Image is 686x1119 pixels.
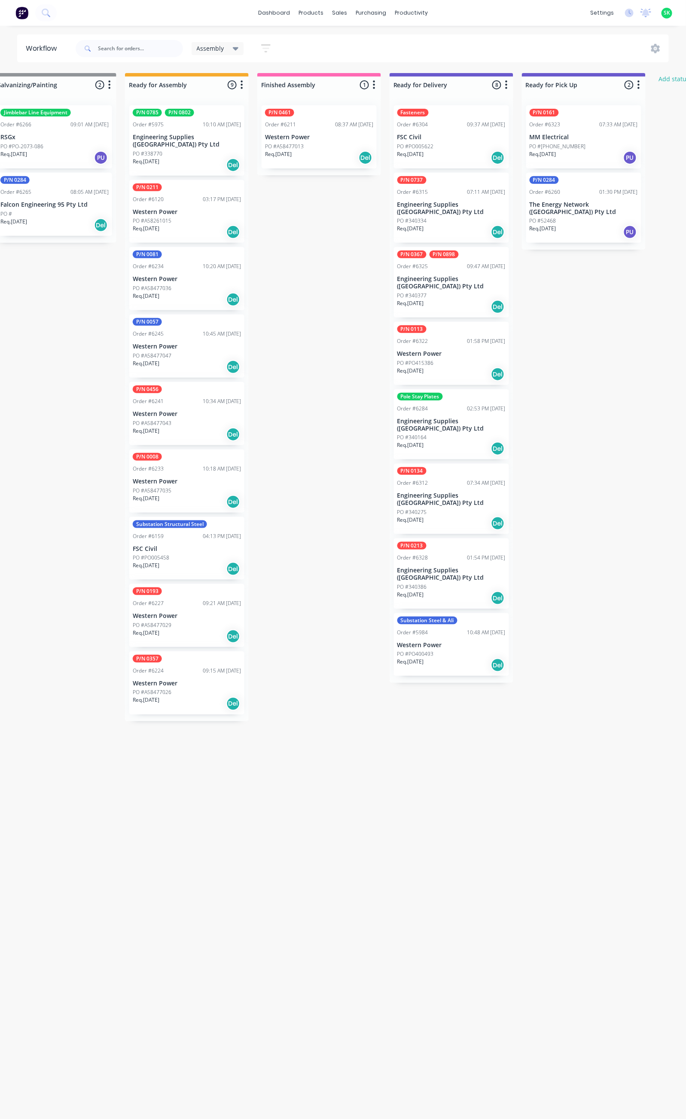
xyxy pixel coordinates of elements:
div: Del [226,630,240,643]
div: Order #6224 [133,667,164,675]
div: Order #6322 [397,337,428,345]
p: PO #A58477026 [133,689,171,697]
p: Western Power [133,275,241,283]
div: P/N 0081Order #623410:20 AM [DATE]Western PowerPO #A58477036Req.[DATE]Del [129,247,244,310]
p: Western Power [133,478,241,485]
p: PO #A58477047 [133,352,171,360]
p: PO #340386 [397,583,427,591]
div: P/N 0057 [133,318,162,326]
div: PU [623,151,637,165]
p: Western Power [133,410,241,418]
div: 10:48 AM [DATE] [467,629,506,636]
p: Engineering Supplies ([GEOGRAPHIC_DATA]) Pty Ltd [397,275,506,290]
div: Order #6227 [133,599,164,607]
div: P/N 0113 [397,325,427,333]
div: 10:18 AM [DATE] [203,465,241,473]
div: 04:13 PM [DATE] [203,532,241,540]
div: Order #6241 [133,397,164,405]
p: Req. [DATE] [397,591,424,599]
div: Del [491,300,505,314]
div: P/N 0737Order #631507:11 AM [DATE]Engineering Supplies ([GEOGRAPHIC_DATA]) Pty LtdPO #340334Req.[... [394,173,509,243]
div: P/N 0284Order #626001:30 PM [DATE]The Energy Network ([GEOGRAPHIC_DATA]) Pty LtdPO #52468Req.[DAT... [526,173,641,243]
p: Req. [DATE] [530,150,556,158]
div: Del [226,697,240,711]
div: Del [359,151,372,165]
div: Order #5984 [397,629,428,636]
div: products [294,6,328,19]
div: P/N 0057Order #624510:45 AM [DATE]Western PowerPO #A58477047Req.[DATE]Del [129,315,244,378]
p: Engineering Supplies ([GEOGRAPHIC_DATA]) Pty Ltd [397,567,506,581]
div: Workflow [26,43,61,54]
p: Req. [DATE] [133,427,159,435]
div: Order #6315 [397,188,428,196]
div: P/N 0367P/N 0898Order #632509:47 AM [DATE]Engineering Supplies ([GEOGRAPHIC_DATA]) Pty LtdPO #340... [394,247,509,318]
div: 09:47 AM [DATE] [467,263,506,270]
p: Req. [DATE] [0,218,27,226]
p: Req. [DATE] [133,495,159,502]
div: P/N 0456Order #624110:34 AM [DATE]Western PowerPO #A58477043Req.[DATE]Del [129,382,244,445]
div: Order #6266 [0,121,31,128]
div: Order #6304 [397,121,428,128]
div: Order #6211 [265,121,296,128]
div: Del [226,225,240,239]
p: Req. [DATE] [397,658,424,666]
p: Req. [DATE] [397,225,424,232]
div: P/N 0802 [165,109,194,116]
p: Req. [DATE] [397,300,424,307]
div: Fasteners [397,109,429,116]
div: P/N 0737 [397,176,427,184]
div: Substation Steel & AliOrder #598410:48 AM [DATE]Western PowerPO #PO400493Req.[DATE]Del [394,613,509,676]
p: PO #PO005458 [133,554,169,562]
p: Req. [DATE] [530,225,556,232]
div: Jimblebar Line Equipment [0,109,71,116]
p: PO #338770 [133,150,162,158]
div: sales [328,6,351,19]
p: PO #PO-2073-086 [0,143,43,150]
p: Engineering Supplies ([GEOGRAPHIC_DATA]) Pty Ltd [397,418,506,432]
div: Order #6233 [133,465,164,473]
div: Order #6323 [530,121,561,128]
div: Del [491,225,505,239]
p: Req. [DATE] [265,150,292,158]
a: dashboard [254,6,294,19]
p: PO #PO400493 [397,650,434,658]
div: 08:05 AM [DATE] [70,188,109,196]
div: Del [491,591,505,605]
p: Req. [DATE] [397,441,424,449]
div: Del [94,218,108,232]
input: Search for orders... [98,40,183,57]
p: Req. [DATE] [133,360,159,367]
div: P/N 0284 [530,176,559,184]
p: PO #A58477013 [265,143,304,150]
p: PO #340275 [397,508,427,516]
div: P/N 0357Order #622409:15 AM [DATE]Western PowerPO #A58477026Req.[DATE]Del [129,651,244,715]
div: P/N 0213 [397,542,427,550]
div: P/N 0113Order #632201:58 PM [DATE]Western PowerPO #PO415386Req.[DATE]Del [394,322,509,385]
p: Falcon Engineering 95 Pty Ltd [0,201,109,208]
div: settings [586,6,618,19]
p: Req. [DATE] [133,292,159,300]
div: 09:37 AM [DATE] [467,121,506,128]
div: PU [94,151,108,165]
div: P/N 0008 [133,453,162,461]
p: Western Power [133,343,241,350]
div: Substation Structural SteelOrder #615904:13 PM [DATE]FSC CivilPO #PO005458Req.[DATE]Del [129,517,244,580]
div: P/N 0284 [0,176,30,184]
div: Del [491,151,505,165]
div: Order #6260 [530,188,561,196]
div: Del [226,562,240,576]
div: 07:11 AM [DATE] [467,188,506,196]
div: Order #6159 [133,532,164,540]
div: Del [491,442,505,456]
div: Substation Structural Steel [133,520,207,528]
div: 10:10 AM [DATE] [203,121,241,128]
div: Order #6312 [397,479,428,487]
p: Req. [DATE] [397,150,424,158]
p: PO #PO005622 [397,143,434,150]
div: 10:20 AM [DATE] [203,263,241,270]
div: Del [226,293,240,306]
p: PO #[PHONE_NUMBER] [530,143,586,150]
div: Order #5975 [133,121,164,128]
span: SK [664,9,670,17]
p: Req. [DATE] [0,150,27,158]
